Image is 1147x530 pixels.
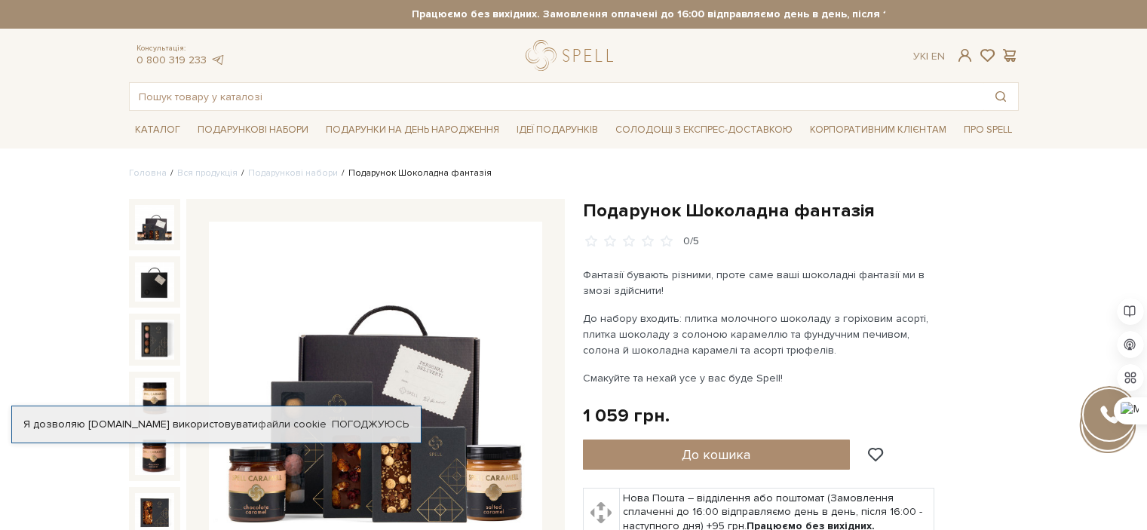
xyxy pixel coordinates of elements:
div: 1 059 грн. [583,404,670,427]
div: Ук [913,50,945,63]
a: Головна [129,167,167,179]
span: Консультація: [136,44,225,54]
input: Пошук товару у каталозі [130,83,983,110]
a: logo [526,40,620,71]
button: Пошук товару у каталозі [983,83,1018,110]
span: Каталог [129,118,186,142]
a: Вся продукція [177,167,238,179]
span: | [926,50,928,63]
a: Погоджуюсь [332,418,409,431]
span: Подарунки на День народження [320,118,505,142]
li: Подарунок Шоколадна фантазія [338,167,492,180]
img: Подарунок Шоколадна фантазія [135,378,174,417]
a: 0 800 319 233 [136,54,207,66]
img: Подарунок Шоколадна фантазія [135,262,174,302]
a: Солодощі з експрес-доставкою [609,117,799,142]
h1: Подарунок Шоколадна фантазія [583,199,1019,222]
span: Ідеї подарунків [511,118,604,142]
p: Смакуйте та нехай усе у вас буде Spell! [583,370,937,386]
a: En [931,50,945,63]
img: Подарунок Шоколадна фантазія [135,435,174,474]
span: До кошика [682,446,750,463]
span: Подарункові набори [192,118,314,142]
a: telegram [210,54,225,66]
p: До набору входить: плитка молочного шоколаду з горіховим асорті, плитка шоколаду з солоною караме... [583,311,937,358]
p: Фантазії бувають різними, проте саме ваші шоколадні фантазії ми в змозі здійснити! [583,267,937,299]
div: 0/5 [683,234,699,249]
a: файли cookie [258,418,327,430]
img: Подарунок Шоколадна фантазія [135,205,174,244]
button: До кошика [583,440,851,470]
a: Корпоративним клієнтам [804,117,952,142]
a: Подарункові набори [248,167,338,179]
div: Я дозволяю [DOMAIN_NAME] використовувати [12,418,421,431]
img: Подарунок Шоколадна фантазія [135,320,174,359]
span: Про Spell [958,118,1018,142]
